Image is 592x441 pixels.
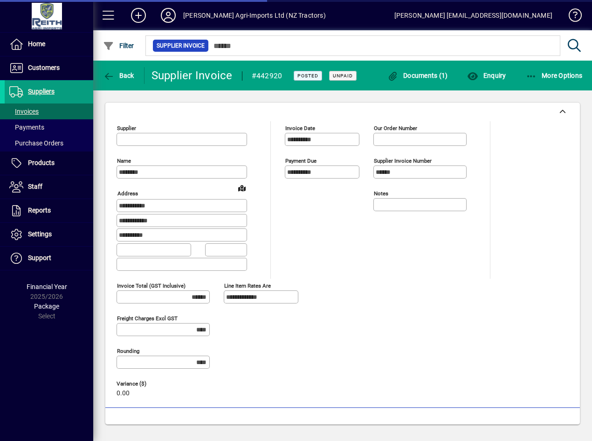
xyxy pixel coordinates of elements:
button: Documents (1) [385,67,450,84]
button: Enquiry [465,67,508,84]
mat-label: Rounding [117,347,139,354]
span: Customers [28,64,60,71]
span: Back [103,72,134,79]
span: Variance ($) [117,381,172,387]
div: [PERSON_NAME] Agri-Imports Ltd (NZ Tractors) [183,8,326,23]
a: View on map [234,180,249,195]
a: Invoices [5,103,93,119]
app-page-header-button: Back [93,67,145,84]
span: Unpaid [333,73,353,79]
a: Knowledge Base [562,2,580,32]
span: Suppliers [28,88,55,95]
mat-label: Line item rates are [224,282,271,289]
mat-label: Our order number [374,125,417,131]
span: Package [34,303,59,310]
button: Filter [101,37,137,54]
span: Documents (1) [387,72,448,79]
a: Reports [5,199,93,222]
a: Settings [5,223,93,246]
a: Products [5,152,93,175]
span: More Options [526,72,583,79]
mat-label: Invoice Total (GST inclusive) [117,282,186,289]
mat-label: Freight charges excl GST [117,315,178,321]
button: Add [124,7,153,24]
span: Staff [28,183,42,190]
mat-label: Name [117,158,131,164]
span: Financial Year [27,283,67,290]
a: Home [5,33,93,56]
mat-label: Supplier [117,125,136,131]
span: Supplier Invoice [157,41,205,50]
a: Customers [5,56,93,80]
span: Reports [28,207,51,214]
mat-label: Notes [374,190,388,197]
button: Profile [153,7,183,24]
span: Support [28,254,51,262]
mat-label: Payment due [285,158,317,164]
span: Purchase Orders [9,139,63,147]
a: Payments [5,119,93,135]
button: Back [101,67,137,84]
span: Payments [9,124,44,131]
div: [PERSON_NAME] [EMAIL_ADDRESS][DOMAIN_NAME] [394,8,552,23]
span: Enquiry [467,72,506,79]
div: Supplier Invoice [151,68,233,83]
mat-label: Supplier invoice number [374,158,432,164]
span: Products [28,159,55,166]
span: Settings [28,230,52,238]
div: #442920 [252,69,282,83]
a: Support [5,247,93,270]
span: Invoices [9,108,39,115]
button: More Options [523,67,585,84]
span: Posted [297,73,318,79]
span: 0.00 [117,390,130,397]
span: Home [28,40,45,48]
span: Filter [103,42,134,49]
mat-label: Invoice date [285,125,315,131]
a: Staff [5,175,93,199]
a: Purchase Orders [5,135,93,151]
